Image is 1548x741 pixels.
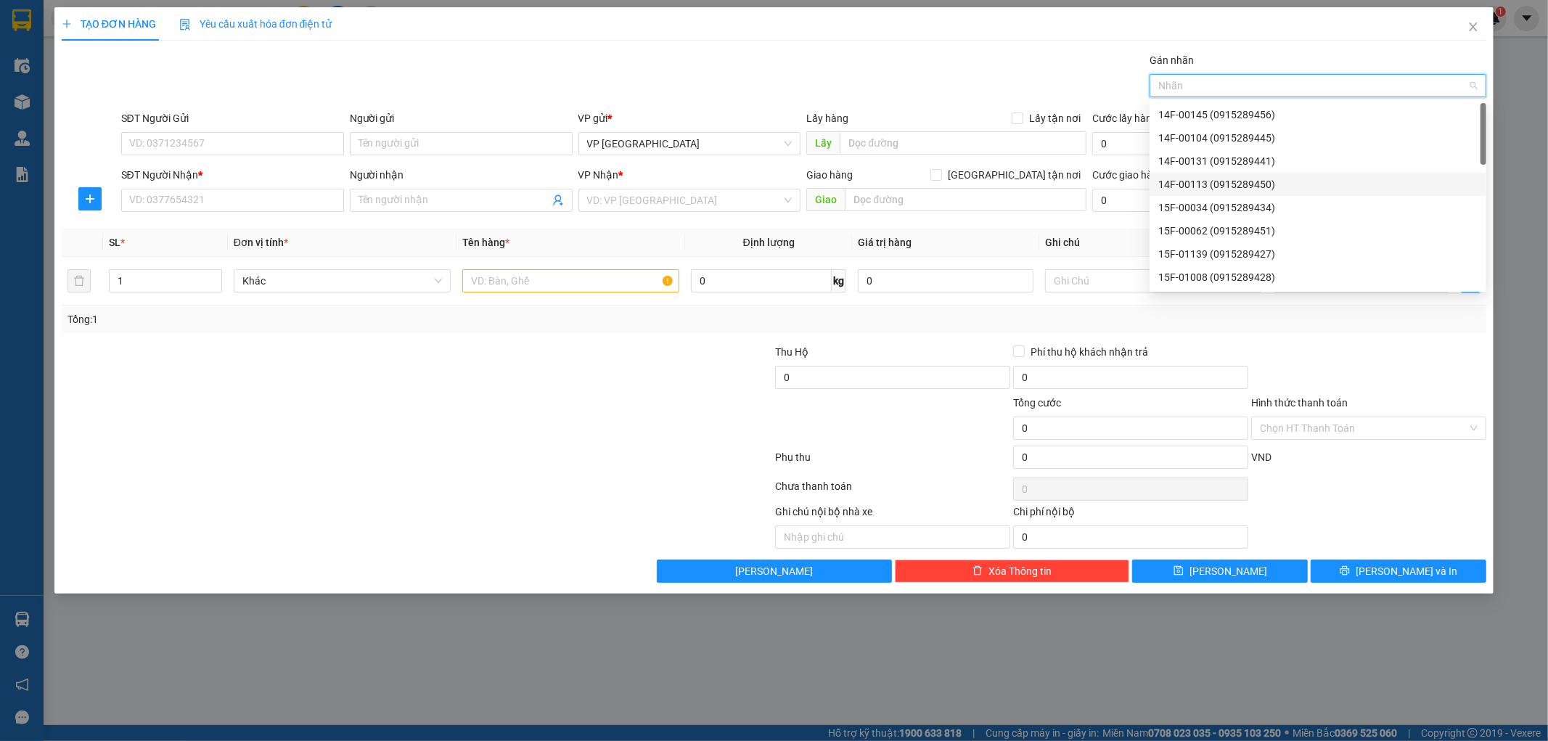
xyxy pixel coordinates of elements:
div: 14F-00113 (0915289450) [1158,176,1478,192]
div: Chi phí nội bộ [1013,504,1248,525]
span: Tên hàng [462,237,509,248]
button: plus [78,187,102,210]
span: SL [109,237,120,248]
span: [PERSON_NAME] và In [1356,563,1457,579]
span: Lấy tận nơi [1023,110,1086,126]
input: Cước lấy hàng [1092,132,1258,155]
div: 15F-00062 (0915289451) [1158,223,1478,239]
span: plus [62,19,72,29]
div: 15F-01008 (0915289428) [1150,266,1486,289]
button: deleteXóa Thông tin [895,560,1130,583]
span: Phí thu hộ khách nhận trả [1025,344,1154,360]
span: VP Mỹ Đình [587,133,793,155]
span: Yêu cầu xuất hóa đơn điện tử [179,18,332,30]
div: Người gửi [350,110,573,126]
th: Ghi chú [1039,229,1268,257]
label: Hình thức thanh toán [1251,397,1348,409]
div: 14F-00113 (0915289450) [1150,173,1486,196]
label: Cước giao hàng [1092,169,1164,181]
input: Ghi Chú [1045,269,1262,292]
span: Giao [806,188,845,211]
div: 15F-01139 (0915289427) [1150,242,1486,266]
span: Định lượng [743,237,795,248]
span: Giao hàng [806,169,853,181]
button: save[PERSON_NAME] [1132,560,1308,583]
div: 15F-00062 (0915289451) [1150,219,1486,242]
div: SĐT Người Gửi [121,110,344,126]
input: Cước giao hàng [1092,189,1258,212]
span: VND [1251,451,1271,463]
span: Lấy hàng [806,112,848,124]
div: VP gửi [578,110,801,126]
button: Close [1453,7,1494,48]
div: Chưa thanh toán [774,478,1012,504]
div: 14F-00104 (0915289445) [1158,130,1478,146]
span: close [1467,21,1479,33]
div: 14F-00131 (0915289441) [1150,150,1486,173]
span: Thu Hộ [775,346,808,358]
span: Đơn vị tính [234,237,288,248]
div: 14F-00131 (0915289441) [1158,153,1478,169]
span: TẠO ĐƠN HÀNG [62,18,156,30]
div: 14F-00145 (0915289456) [1150,103,1486,126]
span: user-add [552,195,564,206]
div: 15F-01008 (0915289428) [1158,269,1478,285]
button: [PERSON_NAME] [657,560,892,583]
span: Xóa Thông tin [988,563,1052,579]
div: Phụ thu [774,449,1012,475]
input: Dọc đường [845,188,1086,211]
button: printer[PERSON_NAME] và In [1311,560,1486,583]
input: VD: Bàn, Ghế [462,269,679,292]
img: icon [179,19,191,30]
span: printer [1340,565,1350,577]
span: [PERSON_NAME] [735,563,813,579]
input: 0 [858,269,1033,292]
span: save [1174,565,1184,577]
input: Gán nhãn [1158,77,1161,94]
span: Giá trị hàng [858,237,912,248]
input: Nhập ghi chú [775,525,1010,549]
span: [GEOGRAPHIC_DATA] tận nơi [942,167,1086,183]
div: 15F-00034 (0915289434) [1150,196,1486,219]
span: plus [79,193,101,205]
span: [PERSON_NAME] [1189,563,1267,579]
span: Tổng cước [1013,397,1061,409]
span: delete [972,565,983,577]
span: VP Nhận [578,169,619,181]
span: Khác [242,270,442,292]
div: 14F-00104 (0915289445) [1150,126,1486,150]
div: 15F-00034 (0915289434) [1158,200,1478,216]
span: Lấy [806,131,840,155]
span: kg [832,269,846,292]
div: 14F-00145 (0915289456) [1158,107,1478,123]
label: Gán nhãn [1150,54,1194,66]
input: Dọc đường [840,131,1086,155]
label: Cước lấy hàng [1092,112,1158,124]
div: Người nhận [350,167,573,183]
div: Tổng: 1 [67,311,597,327]
button: delete [67,269,91,292]
div: 15F-01139 (0915289427) [1158,246,1478,262]
div: SĐT Người Nhận [121,167,344,183]
div: Ghi chú nội bộ nhà xe [775,504,1010,525]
